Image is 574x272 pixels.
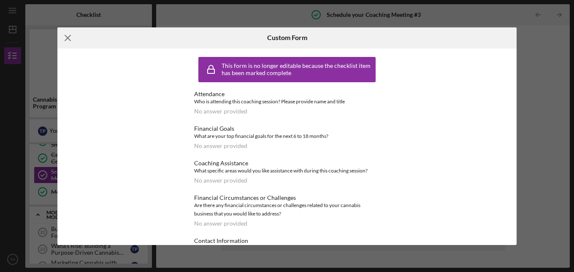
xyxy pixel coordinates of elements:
[194,91,380,97] div: Attendance
[194,160,380,167] div: Coaching Assistance
[194,108,247,115] div: No answer provided
[194,143,247,149] div: No answer provided
[267,34,307,41] h6: Custom Form
[194,125,380,132] div: Financial Goals
[194,177,247,184] div: No answer provided
[194,201,380,218] div: Are there any financial circumstances or challenges related to your cannabis business that you wo...
[194,97,380,106] div: Who is attending this coaching session? Please provide name and title
[194,167,380,175] div: What specific areas would you like assistance with during this coaching session?
[194,194,380,201] div: Financial Circumstances or Challenges
[194,237,380,244] div: Contact Information
[194,244,380,261] div: What is the best way to contact you in case further information is needed before the session?
[194,220,247,227] div: No answer provided
[194,132,380,140] div: What are your top financial goals for the next 6 to 18 months?
[222,62,374,76] div: This form is no longer editable because the checklist item has been marked complete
